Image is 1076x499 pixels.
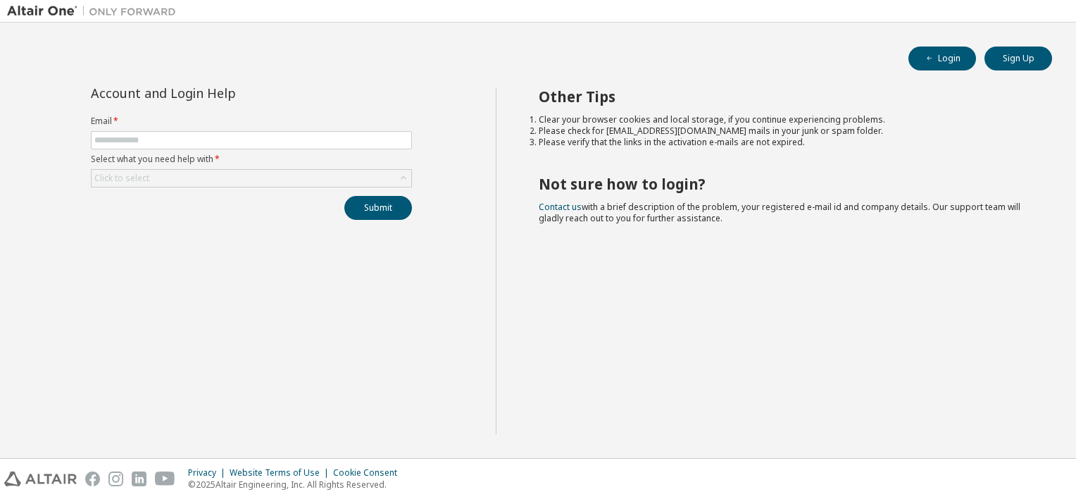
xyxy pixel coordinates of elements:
[188,479,406,491] p: © 2025 Altair Engineering, Inc. All Rights Reserved.
[539,201,1020,224] span: with a brief description of the problem, your registered e-mail id and company details. Our suppo...
[188,467,230,479] div: Privacy
[539,137,1027,148] li: Please verify that the links in the activation e-mails are not expired.
[908,47,976,70] button: Login
[155,472,175,486] img: youtube.svg
[92,170,411,187] div: Click to select
[85,472,100,486] img: facebook.svg
[91,154,412,165] label: Select what you need help with
[91,116,412,127] label: Email
[333,467,406,479] div: Cookie Consent
[539,125,1027,137] li: Please check for [EMAIL_ADDRESS][DOMAIN_NAME] mails in your junk or spam folder.
[108,472,123,486] img: instagram.svg
[230,467,333,479] div: Website Terms of Use
[7,4,183,18] img: Altair One
[91,87,348,99] div: Account and Login Help
[94,173,149,184] div: Click to select
[539,87,1027,106] h2: Other Tips
[539,201,582,213] a: Contact us
[984,47,1052,70] button: Sign Up
[132,472,146,486] img: linkedin.svg
[539,175,1027,193] h2: Not sure how to login?
[4,472,77,486] img: altair_logo.svg
[539,114,1027,125] li: Clear your browser cookies and local storage, if you continue experiencing problems.
[344,196,412,220] button: Submit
